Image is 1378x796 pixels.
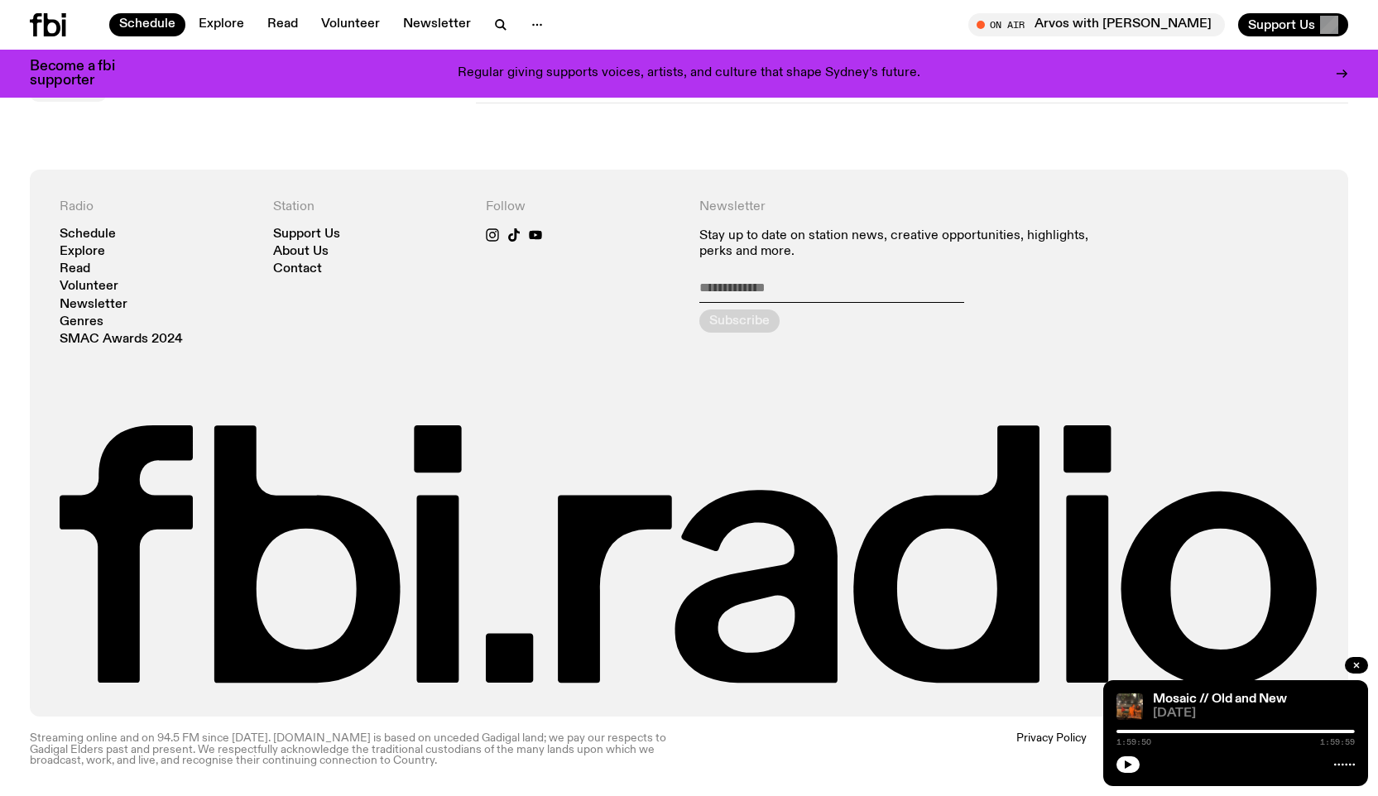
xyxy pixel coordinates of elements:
[60,246,105,258] a: Explore
[1248,17,1315,32] span: Support Us
[60,281,118,293] a: Volunteer
[36,89,100,98] span: Jump to now
[699,199,1106,215] h4: Newsletter
[257,13,308,36] a: Read
[60,299,127,311] a: Newsletter
[273,199,467,215] h4: Station
[486,199,679,215] h4: Follow
[189,13,254,36] a: Explore
[60,316,103,328] a: Genres
[273,263,322,276] a: Contact
[1238,13,1348,36] button: Support Us
[1153,693,1287,706] a: Mosaic // Old and New
[60,228,116,241] a: Schedule
[1016,733,1087,766] a: Privacy Policy
[699,309,780,333] button: Subscribe
[60,199,253,215] h4: Radio
[1320,738,1355,746] span: 1:59:59
[109,13,185,36] a: Schedule
[393,13,481,36] a: Newsletter
[30,60,136,88] h3: Become a fbi supporter
[60,333,183,346] a: SMAC Awards 2024
[1153,707,1355,720] span: [DATE]
[273,246,329,258] a: About Us
[60,263,90,276] a: Read
[1116,738,1151,746] span: 1:59:50
[699,228,1106,260] p: Stay up to date on station news, creative opportunities, highlights, perks and more.
[1116,693,1143,720] img: Tommy and Jono Playing at a fundraiser for Palestine
[30,733,679,766] p: Streaming online and on 94.5 FM since [DATE]. [DOMAIN_NAME] is based on unceded Gadigal land; we ...
[458,66,920,81] p: Regular giving supports voices, artists, and culture that shape Sydney’s future.
[273,228,340,241] a: Support Us
[311,13,390,36] a: Volunteer
[968,13,1225,36] button: On AirArvos with [PERSON_NAME]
